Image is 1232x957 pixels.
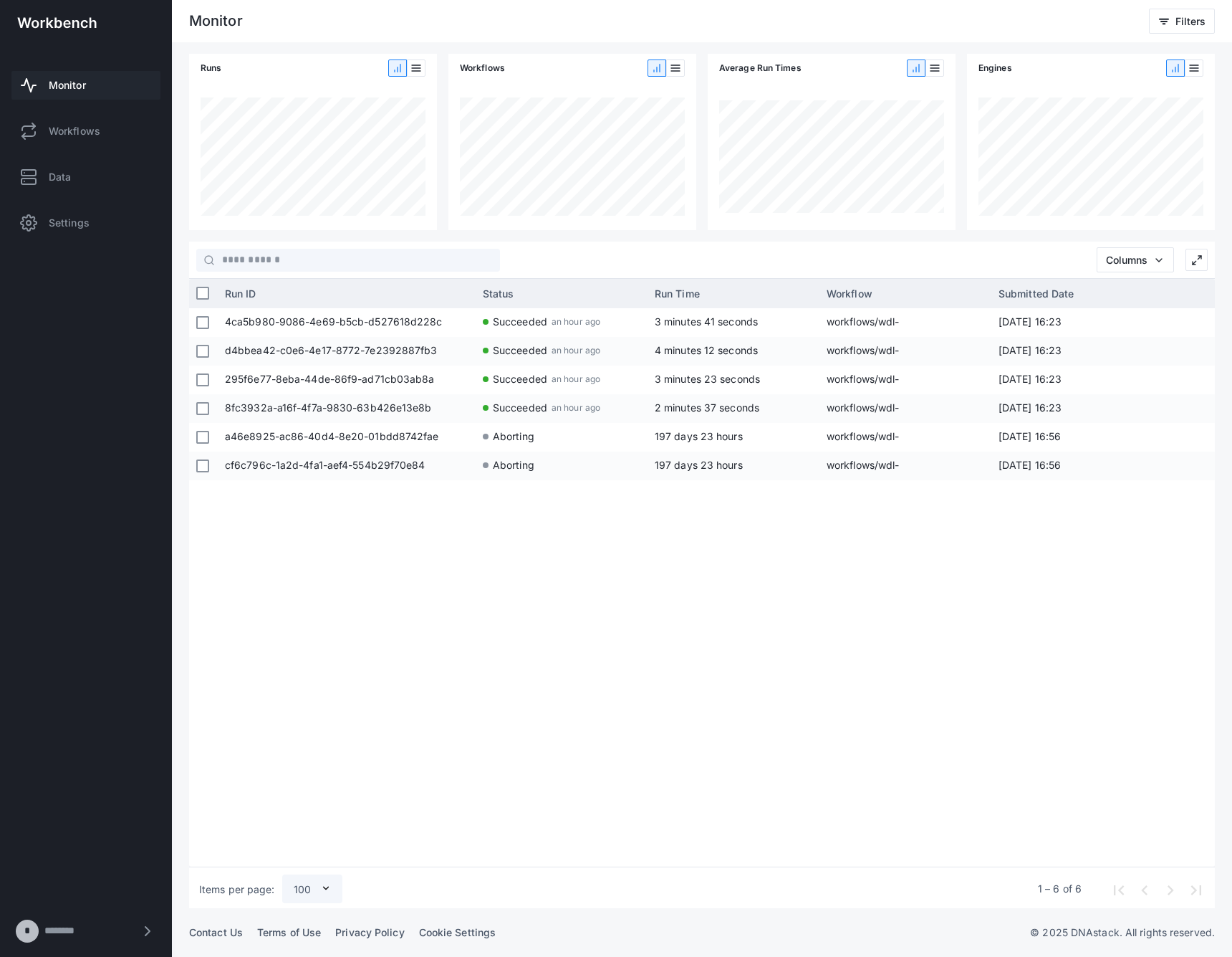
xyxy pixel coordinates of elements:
[11,71,160,100] a: Monitor
[11,209,160,237] a: Settings
[827,394,984,423] span: workflows/wdl-common/wdl/tasks/samtools.wdl-subset_bam-0
[225,394,468,423] span: 8fc3932a-a16f-4f7a-9830-63b426e13e8b
[1105,876,1130,902] button: First page
[225,452,468,480] span: cf6c796c-1a2d-4fa1-aef4-554b29f70e84
[552,366,600,392] span: an hour ago
[998,452,1127,480] span: [DATE] 16:56
[1175,15,1205,27] span: Filters
[1130,876,1156,902] button: Previous page
[493,308,547,335] span: Succeeded
[655,287,700,300] span: Run Time
[1156,876,1182,902] button: Next page
[225,287,256,300] span: Run ID
[11,163,160,191] a: Data
[552,308,600,335] span: an hour ago
[998,366,1127,394] span: [DATE] 16:23
[978,61,1012,75] span: Engines
[827,452,984,480] span: workflows/wdl-common/wdl/tasks/cpg_pileup.wdl-cpg_pileup-0
[655,315,758,328] span: 3 minutes 41 seconds
[552,394,600,421] span: an hour ago
[225,337,468,366] span: d4bbea42-c0e6-4e17-8772-7e2392887fb3
[998,423,1127,452] span: [DATE] 16:56
[827,366,984,394] span: workflows/wdl-common/wdl/tasks/samtools.wdl-subset_reference-0
[460,61,505,75] span: Workflows
[419,926,496,938] a: Cookie Settings
[493,394,547,421] span: Succeeded
[49,216,90,230] span: Settings
[998,337,1127,366] span: [DATE] 16:23
[655,430,743,442] span: 197 days 23 hours
[493,452,534,478] span: Aborting
[1030,925,1215,940] p: © 2025 DNAstack. All rights reserved.
[1097,247,1174,272] button: Columns
[655,373,760,385] span: 3 minutes 23 seconds
[49,124,100,138] span: Workflows
[49,78,86,92] span: Monitor
[11,117,160,146] a: Workflows
[827,423,984,452] span: workflows/wdl-common/wdl/tasks/cpg_pileup.wdl-cpg_pileup-1
[998,308,1127,337] span: [DATE] 16:23
[257,926,321,938] a: Terms of Use
[655,401,759,414] span: 2 minutes 37 seconds
[493,366,547,392] span: Succeeded
[552,337,600,363] span: an hour ago
[998,394,1127,423] span: [DATE] 16:23
[1038,882,1082,896] div: 1 – 6 of 6
[49,170,71,184] span: Data
[189,14,243,29] div: Monitor
[493,423,534,449] span: Aborting
[17,17,97,29] img: workbench-logo-white.svg
[201,61,221,75] span: Runs
[719,61,802,75] span: Average Run Times
[199,882,275,897] div: Items per page:
[335,926,404,938] a: Privacy Policy
[493,337,547,363] span: Succeeded
[225,423,468,452] span: a46e8925-ac86-40d4-8e20-01bdd8742fae
[998,287,1074,300] span: Submitted Date
[655,344,758,356] span: 4 minutes 12 seconds
[827,337,984,366] span: workflows/wdl-common/wdl/tasks/trgt.wdl-filter_trgt_catalog-0
[1182,876,1208,902] button: Last page
[827,287,872,300] span: Workflow
[483,287,514,300] span: Status
[1149,9,1215,34] button: Filters
[827,308,984,337] span: workflows/wdl-common/wdl/tasks/trgt.wdl-filter_trgt_catalog-1
[655,459,743,471] span: 197 days 23 hours
[225,308,468,337] span: 4ca5b980-9086-4e69-b5cb-d527618d228c
[225,366,468,394] span: 295f6e77-8eba-44de-86f9-ad71cb03ab8a
[1106,254,1147,266] span: Columns
[189,926,243,938] a: Contact Us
